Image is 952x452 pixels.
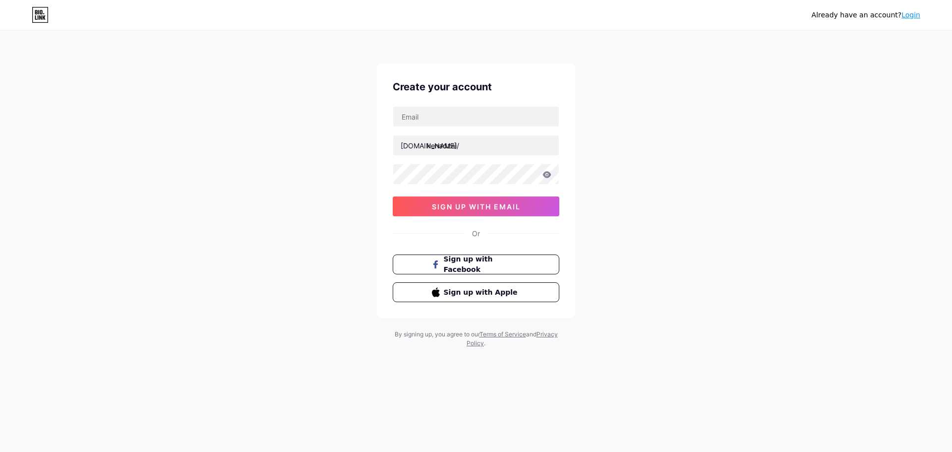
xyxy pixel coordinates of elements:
input: Email [393,107,559,127]
div: [DOMAIN_NAME]/ [401,140,459,151]
div: Or [472,228,480,239]
div: Create your account [393,79,559,94]
div: Already have an account? [812,10,920,20]
div: By signing up, you agree to our and . [392,330,560,348]
span: Sign up with Facebook [444,254,521,275]
button: Sign up with Facebook [393,255,559,274]
span: Sign up with Apple [444,287,521,298]
span: sign up with email [432,202,521,211]
button: Sign up with Apple [393,282,559,302]
input: username [393,135,559,155]
a: Terms of Service [479,330,526,338]
a: Login [901,11,920,19]
button: sign up with email [393,196,559,216]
